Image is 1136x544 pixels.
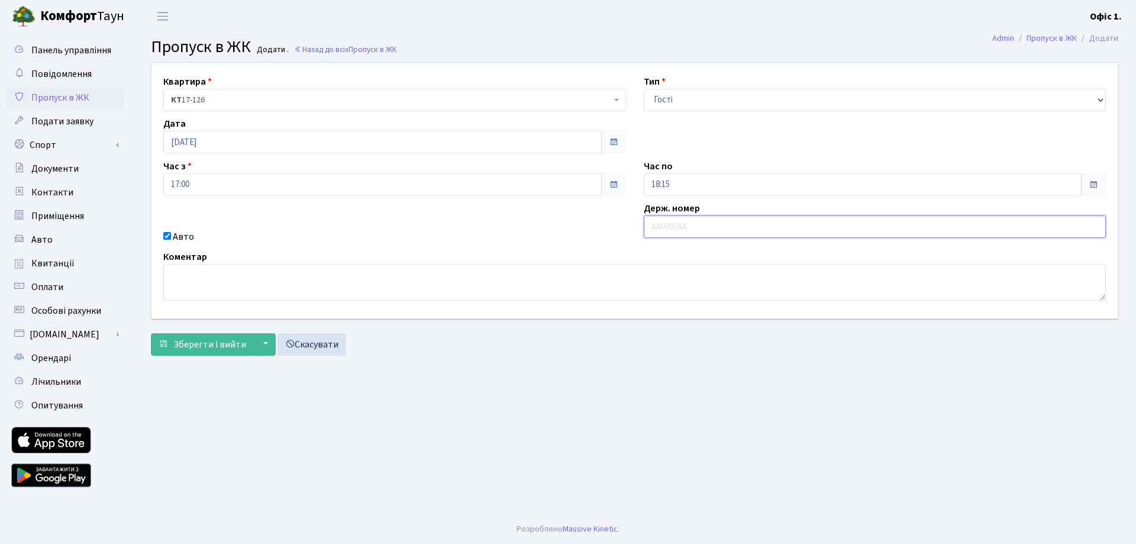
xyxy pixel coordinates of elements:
[40,7,124,27] span: Таун
[517,523,619,536] div: Розроблено .
[644,159,673,173] label: Час по
[6,133,124,157] a: Спорт
[644,215,1106,238] input: AA0001AA
[644,75,666,89] label: Тип
[31,399,83,412] span: Опитування
[1090,10,1122,23] b: Офіс 1.
[254,45,289,55] small: Додати .
[6,370,124,394] a: Лічильники
[163,250,207,264] label: Коментар
[171,94,611,106] span: <b>КТ</b>&nbsp;&nbsp;&nbsp;&nbsp;17-126
[31,44,111,57] span: Панель управління
[31,162,79,175] span: Документи
[6,62,124,86] a: Повідомлення
[31,281,63,294] span: Оплати
[31,375,81,388] span: Лічильники
[31,91,89,104] span: Пропуск в ЖК
[31,67,92,81] span: Повідомлення
[1077,32,1118,45] li: Додати
[6,275,124,299] a: Оплати
[31,233,53,246] span: Авто
[974,26,1136,51] nav: breadcrumb
[31,352,71,365] span: Орендарі
[40,7,97,25] b: Комфорт
[6,394,124,417] a: Опитування
[31,257,75,270] span: Квитанції
[173,338,246,351] span: Зберегти і вийти
[1027,32,1077,44] a: Пропуск в ЖК
[6,110,124,133] a: Подати заявку
[163,117,186,131] label: Дата
[163,75,212,89] label: Квартира
[6,157,124,181] a: Документи
[6,86,124,110] a: Пропуск в ЖК
[12,5,35,28] img: logo.png
[6,346,124,370] a: Орендарі
[171,94,182,106] b: КТ
[6,323,124,346] a: [DOMAIN_NAME]
[992,32,1014,44] a: Admin
[31,304,101,317] span: Особові рахунки
[6,181,124,204] a: Контакти
[6,38,124,62] a: Панель управління
[277,333,346,356] a: Скасувати
[31,115,93,128] span: Подати заявку
[6,204,124,228] a: Приміщення
[31,210,84,223] span: Приміщення
[294,44,397,55] a: Назад до всіхПропуск в ЖК
[151,35,251,59] span: Пропуск в ЖК
[6,252,124,275] a: Квитанції
[148,7,177,26] button: Переключити навігацію
[31,186,73,199] span: Контакти
[644,201,700,215] label: Держ. номер
[563,523,618,535] a: Massive Kinetic
[1090,9,1122,24] a: Офіс 1.
[6,299,124,323] a: Особові рахунки
[173,230,194,244] label: Авто
[6,228,124,252] a: Авто
[163,89,626,111] span: <b>КТ</b>&nbsp;&nbsp;&nbsp;&nbsp;17-126
[151,333,254,356] button: Зберегти і вийти
[163,159,192,173] label: Час з
[348,44,397,55] span: Пропуск в ЖК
